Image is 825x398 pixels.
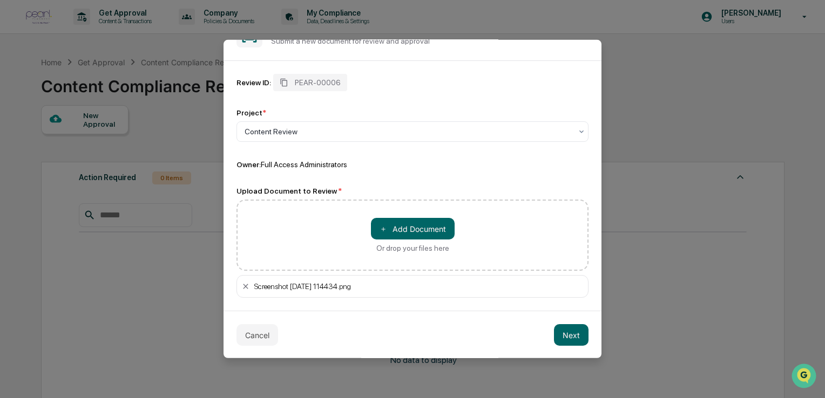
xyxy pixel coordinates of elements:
span: Pylon [107,183,131,191]
a: 🗄️Attestations [74,132,138,151]
a: 🔎Data Lookup [6,152,72,171]
img: 1746055101610-c473b297-6a78-478c-a979-82029cc54cd1 [11,83,30,102]
button: Cancel [236,324,278,346]
div: Or drop your files here [376,244,449,252]
button: Start new chat [184,86,197,99]
p: Submit a new document for review and approval [271,36,589,45]
div: 🖐️ [11,137,19,146]
button: Or drop your files here [371,218,455,239]
div: We're available if you need us! [37,93,137,102]
p: How can we help? [11,23,197,40]
div: Review ID: [236,78,271,87]
span: PEAR-00006 [295,78,341,87]
span: Preclearance [22,136,70,147]
div: Start new chat [37,83,177,93]
button: Next [554,324,589,346]
div: Screenshot [DATE] 114434.png [254,282,584,291]
div: 🗄️ [78,137,87,146]
span: ＋ [380,223,387,234]
a: Powered byPylon [76,182,131,191]
div: Upload Document to Review [236,187,589,195]
a: 🖐️Preclearance [6,132,74,151]
div: 🔎 [11,157,19,166]
iframe: Open customer support [790,362,820,392]
span: Attestations [89,136,134,147]
div: Project [236,108,266,117]
span: Data Lookup [22,156,68,167]
span: Full Access Administrators [261,160,347,169]
span: Owner: [236,160,261,169]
